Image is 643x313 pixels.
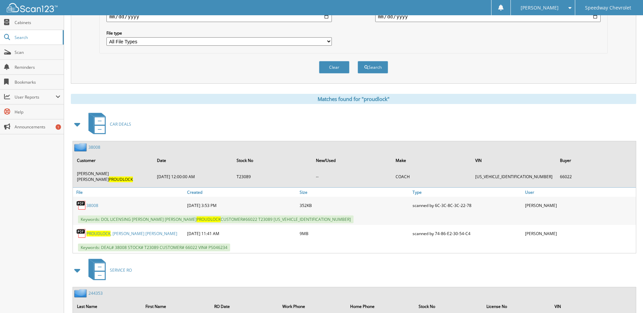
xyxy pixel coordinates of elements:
[15,124,60,130] span: Announcements
[472,153,556,167] th: VIN
[557,153,635,167] th: Buyer
[154,153,233,167] th: Date
[86,231,110,236] span: PROUDLOCK
[411,188,523,197] a: Type
[15,20,60,25] span: Cabinets
[521,6,559,10] span: [PERSON_NAME]
[110,267,132,273] span: SERVICE RO
[557,168,635,185] td: 66022
[313,168,391,185] td: --
[86,231,177,236] a: PROUDLOCK, [PERSON_NAME] [PERSON_NAME]
[392,153,471,167] th: Make
[523,199,636,212] div: [PERSON_NAME]
[71,94,636,104] div: Matches found for "proudlock"
[88,144,100,150] a: 38008
[86,203,98,208] a: 38008
[74,289,88,297] img: folder2.png
[233,153,312,167] th: Stock No
[233,168,312,185] td: T23089
[358,61,388,74] button: Search
[78,244,230,251] span: Keywords: DEAL# 38008 STOCK# T23089 CUSTOMER# 66022 VIN# PS046234
[298,199,410,212] div: 352KB
[110,121,131,127] span: CAR DEALS
[15,94,56,100] span: User Reports
[319,61,349,74] button: Clear
[76,228,86,238] img: PDF.png
[88,290,103,296] a: 244353
[313,153,391,167] th: New/Used
[84,257,132,284] a: SERVICE RO
[76,200,86,210] img: PDF.png
[185,188,298,197] a: Created
[7,3,58,12] img: scan123-logo-white.svg
[197,216,221,222] span: PROUDLOCK
[298,227,410,240] div: 9MB
[56,124,61,130] div: 1
[154,168,233,185] td: [DATE] 12:00:00 AM
[15,35,59,40] span: Search
[78,215,354,223] span: Keywords: DOL LICENSING [PERSON_NAME] [PERSON_NAME] CUSTOMER#66022 T23089 [US_VEHICLE_IDENTIFICAT...
[185,227,298,240] div: [DATE] 11:41 AM
[74,153,153,167] th: Customer
[585,6,631,10] span: Speedway Chevrolet
[523,188,636,197] a: User
[109,176,133,182] span: PROUDLOCK
[392,168,471,185] td: COACH
[609,280,643,313] iframe: Chat Widget
[106,30,332,36] label: File type
[15,49,60,55] span: Scan
[298,188,410,197] a: Size
[472,168,556,185] td: [US_VEHICLE_IDENTIFICATION_NUMBER]
[411,227,523,240] div: scanned by 74-86-E2-30-54-C4
[411,199,523,212] div: scanned by 6C-3C-8C-3C-22-78
[106,11,332,22] input: start
[73,188,185,197] a: File
[15,109,60,115] span: Help
[523,227,636,240] div: [PERSON_NAME]
[84,111,131,138] a: CAR DEALS
[375,11,601,22] input: end
[15,79,60,85] span: Bookmarks
[74,143,88,151] img: folder2.png
[185,199,298,212] div: [DATE] 3:53 PM
[15,64,60,70] span: Reminders
[74,168,153,185] td: [PERSON_NAME] [PERSON_NAME]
